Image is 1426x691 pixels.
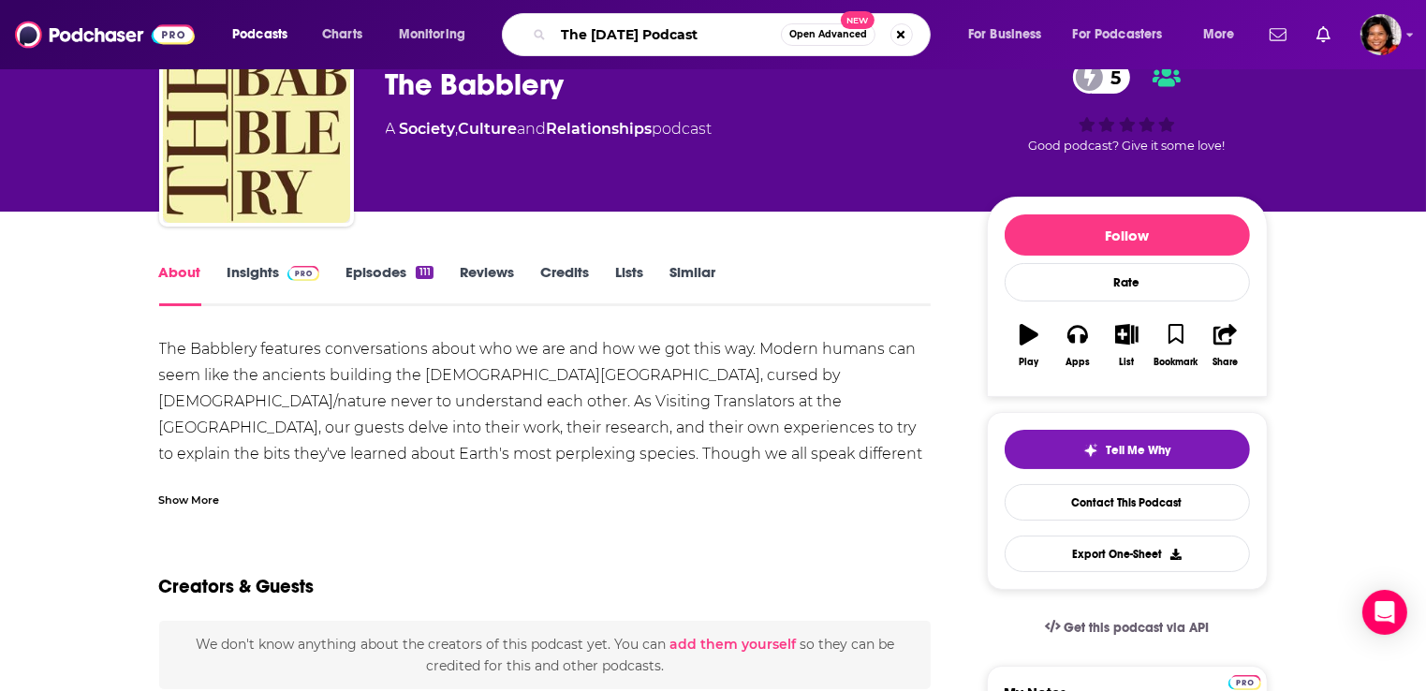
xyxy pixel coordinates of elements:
span: For Business [968,22,1042,48]
input: Search podcasts, credits, & more... [553,20,781,50]
a: Get this podcast via API [1030,605,1225,651]
span: We don't know anything about the creators of this podcast yet . You can so they can be credited f... [196,636,894,673]
a: Lists [615,263,643,306]
span: Tell Me Why [1106,443,1170,458]
a: Culture [459,120,518,138]
a: Episodes111 [345,263,433,306]
span: Monitoring [399,22,465,48]
span: Charts [322,22,362,48]
button: List [1102,312,1151,379]
button: Bookmark [1152,312,1200,379]
button: Export One-Sheet [1005,536,1250,572]
button: open menu [1190,20,1258,50]
img: User Profile [1360,14,1402,55]
span: Logged in as terelynbc [1360,14,1402,55]
div: Bookmark [1154,357,1198,368]
a: InsightsPodchaser Pro [228,263,320,306]
div: Search podcasts, credits, & more... [520,13,948,56]
img: Podchaser - Follow, Share and Rate Podcasts [15,17,195,52]
span: Open Advanced [789,30,867,39]
div: The Babblery features conversations about who we are and how we got this way. Modern humans can s... [159,336,932,493]
div: A podcast [386,118,713,140]
a: Credits [540,263,589,306]
span: New [841,11,875,29]
span: and [518,120,547,138]
a: Relationships [547,120,653,138]
button: add them yourself [669,637,796,652]
div: Share [1213,357,1238,368]
button: Apps [1053,312,1102,379]
a: Reviews [460,263,514,306]
div: Open Intercom Messenger [1362,590,1407,635]
button: Follow [1005,214,1250,256]
button: open menu [386,20,490,50]
div: Rate [1005,263,1250,301]
a: 5 [1073,61,1130,94]
button: open menu [219,20,312,50]
button: Share [1200,312,1249,379]
button: open menu [955,20,1066,50]
span: 5 [1092,61,1130,94]
div: 5Good podcast? Give it some love! [987,49,1268,165]
h2: Creators & Guests [159,575,315,598]
div: List [1120,357,1135,368]
a: Pro website [1228,672,1261,690]
div: 111 [416,266,433,279]
button: tell me why sparkleTell Me Why [1005,430,1250,469]
img: Podchaser Pro [287,266,320,281]
a: Similar [669,263,715,306]
span: Get this podcast via API [1064,620,1209,636]
span: Podcasts [232,22,287,48]
div: Play [1019,357,1038,368]
div: Apps [1066,357,1090,368]
img: The Babblery [163,36,350,223]
span: , [456,120,459,138]
span: More [1203,22,1235,48]
button: Open AdvancedNew [781,23,875,46]
span: For Podcasters [1073,22,1163,48]
a: About [159,263,201,306]
a: Show notifications dropdown [1262,19,1294,51]
span: Good podcast? Give it some love! [1029,139,1226,153]
button: Play [1005,312,1053,379]
a: Contact This Podcast [1005,484,1250,521]
a: Charts [310,20,374,50]
button: open menu [1061,20,1190,50]
button: Show profile menu [1360,14,1402,55]
img: Podchaser Pro [1228,675,1261,690]
a: Society [400,120,456,138]
a: Show notifications dropdown [1309,19,1338,51]
img: tell me why sparkle [1083,443,1098,458]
